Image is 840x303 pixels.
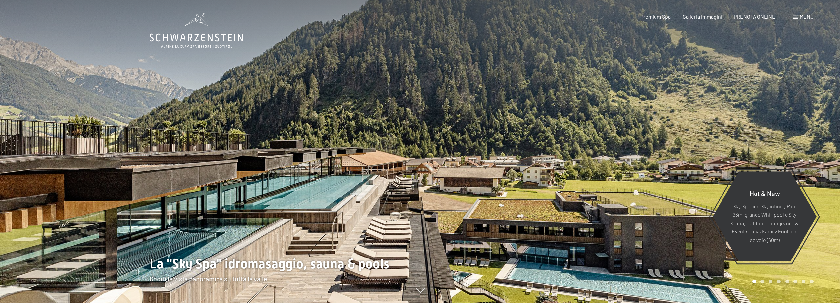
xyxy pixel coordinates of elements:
[729,202,800,244] p: Sky Spa con Sky infinity Pool 23m, grande Whirlpool e Sky Sauna, Outdoor Lounge, nuova Event saun...
[750,189,780,197] span: Hot & New
[800,14,814,20] span: Menu
[777,280,781,283] div: Carousel Page 4
[810,280,814,283] div: Carousel Page 8
[793,280,797,283] div: Carousel Page 6
[640,14,671,20] a: Premium Spa
[683,14,722,20] a: Galleria immagini
[712,171,817,262] a: Hot & New Sky Spa con Sky infinity Pool 23m, grande Whirlpool e Sky Sauna, Outdoor Lounge, nuova ...
[760,280,764,283] div: Carousel Page 2
[750,280,814,283] div: Carousel Pagination
[769,280,772,283] div: Carousel Page 3
[734,14,775,20] a: PRENOTA ONLINE
[802,280,805,283] div: Carousel Page 7
[785,280,789,283] div: Carousel Page 5
[752,280,756,283] div: Carousel Page 1 (Current Slide)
